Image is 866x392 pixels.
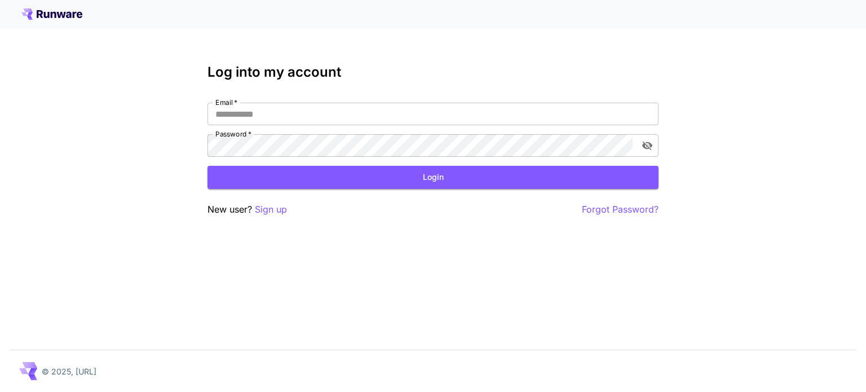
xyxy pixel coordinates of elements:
[42,365,96,377] p: © 2025, [URL]
[582,202,659,217] button: Forgot Password?
[215,98,237,107] label: Email
[207,64,659,80] h3: Log into my account
[215,129,251,139] label: Password
[255,202,287,217] button: Sign up
[637,135,657,156] button: toggle password visibility
[207,166,659,189] button: Login
[207,202,287,217] p: New user?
